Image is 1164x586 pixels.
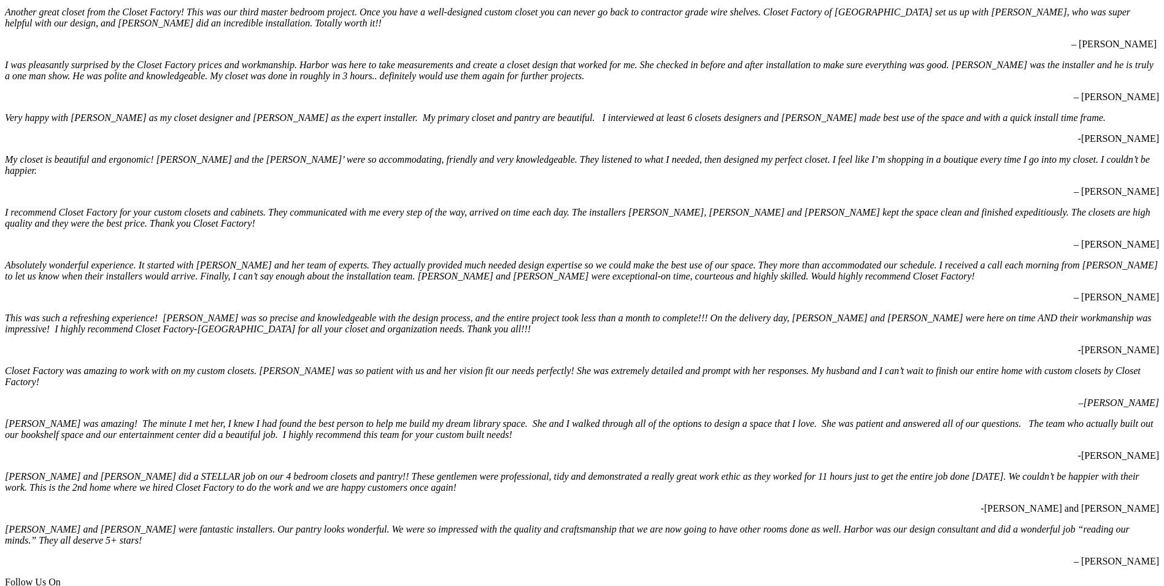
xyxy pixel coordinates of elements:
em: This was such a refreshing experience! [PERSON_NAME] was so precise and knowledgeable with the de... [5,313,1151,334]
em: [PERSON_NAME] was amazing! The minute I met her, I knew I had found the best person to help me bu... [5,418,1153,440]
p: – [PERSON_NAME] [5,556,1159,567]
em: Closet Factory was amazing to work with on my custom closets. [PERSON_NAME] was so patient with u... [5,365,1141,387]
p: – [PERSON_NAME] [5,239,1159,250]
em: [PERSON_NAME] and [PERSON_NAME] were fantastic installers. Our pantry looks wonderful. We were so... [5,524,1130,545]
em: [PERSON_NAME] [1083,397,1159,408]
p: – [PERSON_NAME] [5,186,1159,197]
p: -[PERSON_NAME] [5,450,1159,461]
em: Absolutely wonderful experience. It started with [PERSON_NAME] and her team of experts. They actu... [5,260,1158,281]
p: – [PERSON_NAME] [5,39,1159,50]
p: -[PERSON_NAME] [5,133,1159,144]
em: Very happy with [PERSON_NAME] as my closet designer and [PERSON_NAME] as the expert installer. My... [5,112,1106,123]
p: – [PERSON_NAME] [5,292,1159,303]
em: I was pleasantly surprised by the Closet Factory prices and workmanship. Harbor was here to take ... [5,60,1154,81]
em: I recommend Closet Factory for your custom closets and cabinets. They communicated with me every ... [5,207,1151,229]
em: My closet is beautiful and ergonomic! [PERSON_NAME] and the [PERSON_NAME]’ were so accommodating,... [5,154,1150,176]
p: – [PERSON_NAME] [5,92,1159,103]
em: [PERSON_NAME] and [PERSON_NAME] did a STELLAR job on our 4 bedroom closets and pantry!! These gen... [5,471,1139,493]
em: Another great closet from the Closet Factory! This was our third master bedroom project. Once you... [5,7,1130,28]
p: -[PERSON_NAME] [5,345,1159,356]
p: – [5,397,1159,408]
p: -[PERSON_NAME] and [PERSON_NAME] [5,503,1159,514]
